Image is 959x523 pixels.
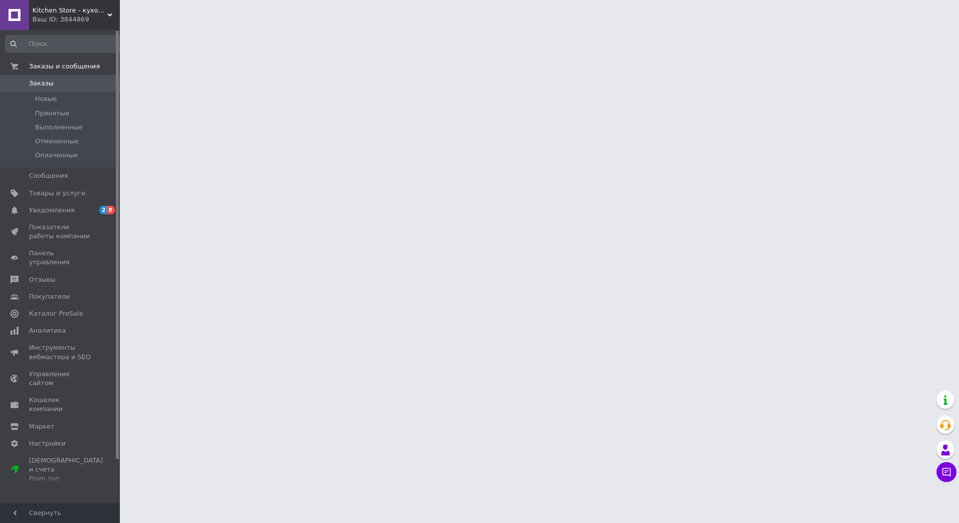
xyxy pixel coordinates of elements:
span: Кошелек компании [29,396,92,414]
span: Настройки [29,439,65,448]
span: Отмененные [35,137,78,146]
span: Показатели работы компании [29,223,92,241]
span: Уведомления [29,206,74,215]
span: Аналитика [29,326,66,335]
span: Выполненные [35,123,83,132]
span: Заказы и сообщения [29,62,100,71]
span: Новые [35,94,57,103]
div: Prom топ [29,474,103,483]
span: Управление сайтом [29,370,92,388]
span: Товары и услуги [29,189,85,198]
span: Отзывы [29,275,55,284]
span: Kitchen Store - кухонные аксессуары [32,6,107,15]
span: Покупатели [29,292,70,301]
button: Чат с покупателем [937,462,957,482]
span: 2 [99,206,107,214]
span: [DEMOGRAPHIC_DATA] и счета [29,456,103,484]
span: Принятые [35,109,69,118]
span: Панель управления [29,249,92,267]
span: Инструменты вебмастера и SEO [29,343,92,361]
span: Сообщения [29,171,68,180]
input: Поиск [5,35,123,53]
span: 8 [107,206,115,214]
div: Ваш ID: 3844869 [32,15,120,24]
span: Маркет [29,422,54,431]
span: Каталог ProSale [29,309,83,318]
span: Оплаченные [35,151,78,160]
span: Заказы [29,79,53,88]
